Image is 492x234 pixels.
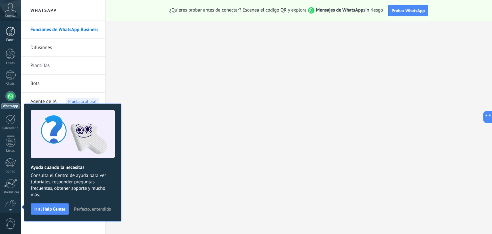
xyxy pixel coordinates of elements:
span: ¿Quieres probar antes de conectar? Escanea el código QR y explora sin riesgo [169,7,383,14]
button: Probar WhatsApp [388,5,429,16]
div: Listas [1,149,20,153]
a: Bots [30,75,99,93]
div: Leads [1,61,20,65]
h2: Ayuda cuando la necesitas [31,164,115,171]
a: Agente de IAPruébalo ahora! [30,93,99,111]
span: Consulta el Centro de ayuda para ver tutoriales, responder preguntas frecuentes, obtener soporte ... [31,172,115,198]
li: Agente de IA [21,93,105,110]
span: Agente de IA [30,93,57,111]
span: Pruébalo ahora! [66,98,99,105]
li: Funciones de WhatsApp Business [21,21,105,39]
div: Estadísticas [1,190,20,195]
div: Correo [1,170,20,174]
a: Difusiones [30,39,99,57]
li: Difusiones [21,39,105,57]
div: Panel [1,38,20,42]
div: Calendario [1,126,20,130]
span: Perfecto, entendido [74,207,111,211]
span: Probar WhatsApp [392,8,425,13]
a: Funciones de WhatsApp Business [30,21,99,39]
span: Cuenta [5,14,16,18]
button: Perfecto, entendido [71,204,114,214]
span: Ir al Help Center [34,207,65,211]
div: Chats [1,82,20,86]
li: Bots [21,75,105,93]
li: Plantillas [21,57,105,75]
strong: Mensajes de WhatsApp [316,7,363,13]
div: WhatsApp [1,103,20,109]
button: Ir al Help Center [31,203,69,215]
a: Plantillas [30,57,99,75]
